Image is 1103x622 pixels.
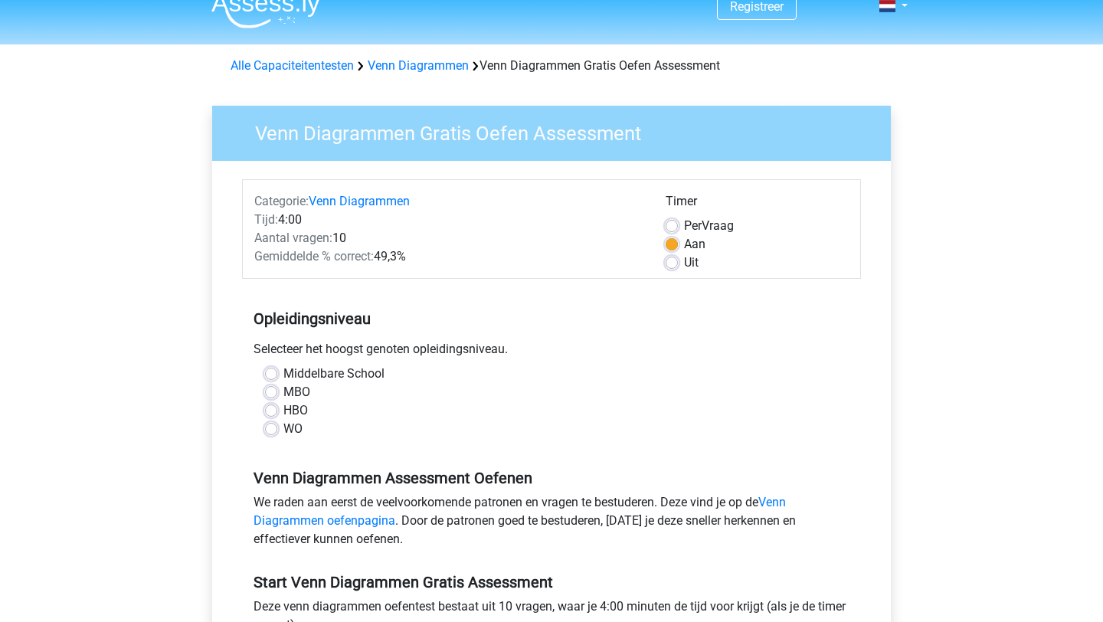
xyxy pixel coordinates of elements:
span: Per [684,218,702,233]
div: 49,3% [243,247,654,266]
div: 10 [243,229,654,247]
h5: Start Venn Diagrammen Gratis Assessment [254,573,849,591]
div: We raden aan eerst de veelvoorkomende patronen en vragen te bestuderen. Deze vind je op de . Door... [242,493,861,555]
h5: Venn Diagrammen Assessment Oefenen [254,469,849,487]
a: Alle Capaciteitentesten [231,58,354,73]
span: Aantal vragen: [254,231,332,245]
label: WO [283,420,303,438]
label: Aan [684,235,705,254]
div: 4:00 [243,211,654,229]
label: HBO [283,401,308,420]
a: Venn Diagrammen [309,194,410,208]
a: Venn Diagrammen [368,58,469,73]
label: Vraag [684,217,734,235]
span: Gemiddelde % correct: [254,249,374,264]
div: Selecteer het hoogst genoten opleidingsniveau. [242,340,861,365]
h3: Venn Diagrammen Gratis Oefen Assessment [237,116,879,146]
label: Middelbare School [283,365,385,383]
div: Venn Diagrammen Gratis Oefen Assessment [224,57,879,75]
h5: Opleidingsniveau [254,303,849,334]
div: Timer [666,192,849,217]
span: Categorie: [254,194,309,208]
span: Tijd: [254,212,278,227]
label: Uit [684,254,699,272]
label: MBO [283,383,310,401]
